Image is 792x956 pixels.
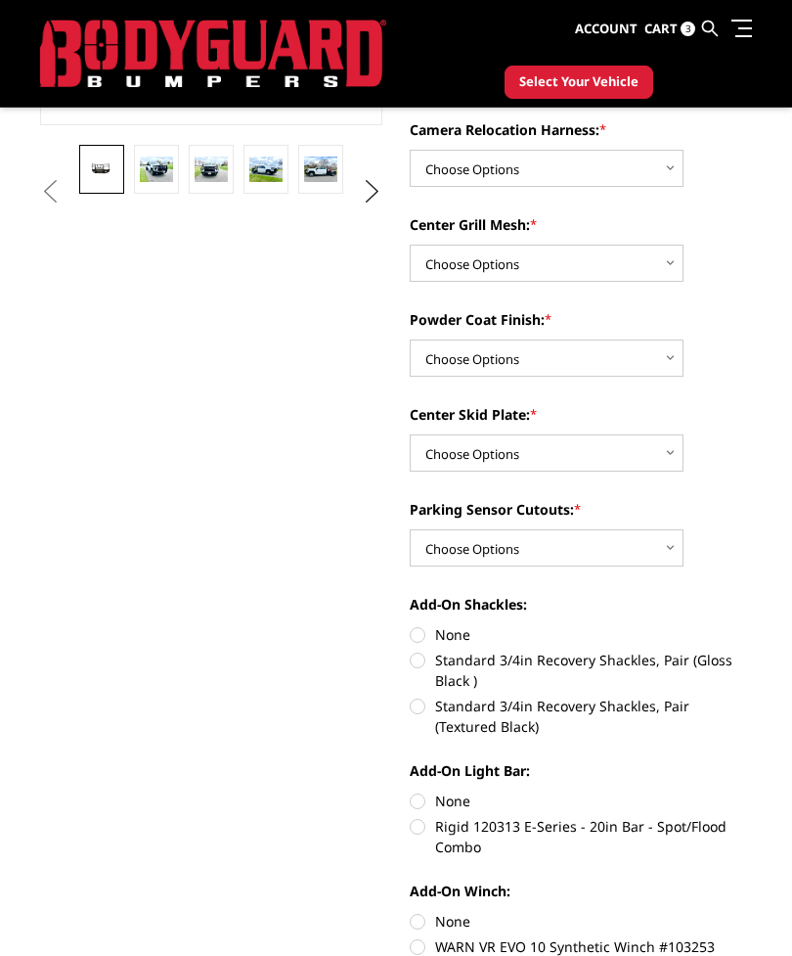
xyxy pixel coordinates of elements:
img: 2020-2023 Chevrolet 2500-3500 - T2 Series - Extreme Front Bumper (receiver or winch) [249,157,283,182]
label: Add-On Light Bar: [410,760,752,781]
img: 2020-2023 Chevrolet 2500-3500 - T2 Series - Extreme Front Bumper (receiver or winch) [85,161,118,177]
iframe: Chat Widget [694,862,792,956]
span: 3 [681,22,695,36]
img: 2020-2023 Chevrolet 2500-3500 - T2 Series - Extreme Front Bumper (receiver or winch) [304,157,337,182]
label: None [410,911,752,932]
label: Add-On Winch: [410,881,752,901]
button: Next [358,177,387,206]
label: None [410,624,752,645]
a: Account [575,3,638,56]
img: 2020-2023 Chevrolet 2500-3500 - T2 Series - Extreme Front Bumper (receiver or winch) [140,157,173,182]
label: Standard 3/4in Recovery Shackles, Pair (Textured Black) [410,696,752,737]
label: Rigid 120313 E-Series - 20in Bar - Spot/Flood Combo [410,816,752,857]
label: Camera Relocation Harness: [410,119,752,140]
label: Parking Sensor Cutouts: [410,499,752,520]
img: 2020-2023 Chevrolet 2500-3500 - T2 Series - Extreme Front Bumper (receiver or winch) [195,157,228,182]
label: Center Grill Mesh: [410,214,752,235]
label: None [410,791,752,811]
img: BODYGUARD BUMPERS [40,20,386,88]
button: Previous [35,177,65,206]
button: Select Your Vehicle [505,66,653,99]
label: Add-On Shackles: [410,594,752,615]
span: Select Your Vehicle [519,72,638,92]
label: Center Skid Plate: [410,404,752,425]
label: Powder Coat Finish: [410,309,752,330]
span: Account [575,20,638,37]
a: Cart 3 [644,3,695,56]
span: Cart [644,20,678,37]
label: Standard 3/4in Recovery Shackles, Pair (Gloss Black ) [410,650,752,691]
